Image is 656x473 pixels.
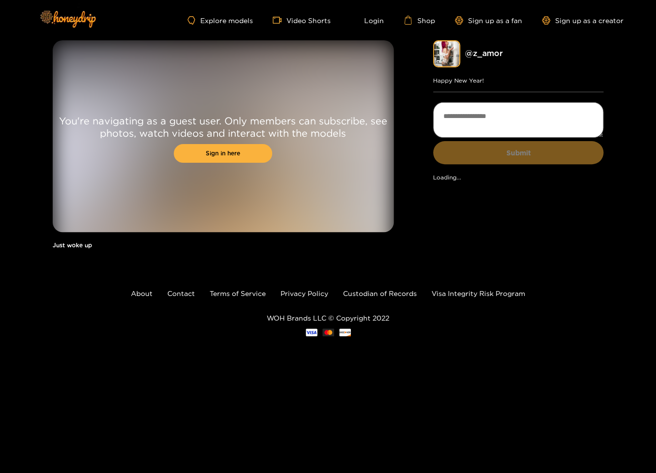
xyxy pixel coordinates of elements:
[53,115,394,139] p: You're navigating as a guest user. Only members can subscribe, see photos, watch videos and inter...
[281,290,328,297] a: Privacy Policy
[273,16,331,25] a: Video Shorts
[343,290,417,297] a: Custodian of Records
[53,242,394,249] h1: Just woke up
[433,141,604,164] button: Submit
[350,16,384,25] a: Login
[542,16,624,25] a: Sign up as a creator
[273,16,286,25] span: video-camera
[131,290,153,297] a: About
[455,16,522,25] a: Sign up as a fan
[465,49,503,58] a: @ z_amor
[404,16,435,25] a: Shop
[433,77,604,84] p: Happy New Year!
[174,144,272,163] a: Sign in here
[187,16,252,25] a: Explore models
[167,290,195,297] a: Contact
[210,290,266,297] a: Terms of Service
[433,40,460,67] img: z_amor
[433,174,604,181] div: Loading...
[432,290,525,297] a: Visa Integrity Risk Program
